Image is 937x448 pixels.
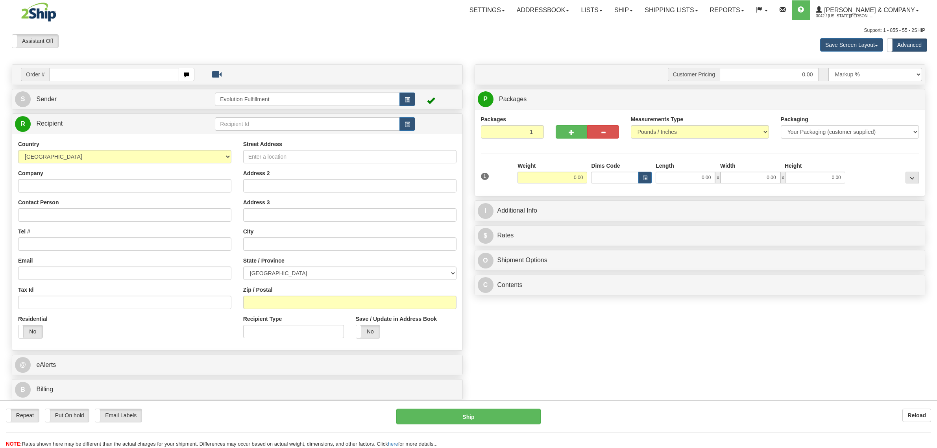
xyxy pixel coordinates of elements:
[215,93,399,106] input: Sender Id
[511,0,575,20] a: Addressbook
[243,257,285,265] label: State / Province
[18,257,33,265] label: Email
[45,409,89,422] label: Put On hold
[36,96,57,102] span: Sender
[902,409,931,422] button: Reload
[15,116,193,132] a: R Recipient
[591,162,620,170] label: Dims Code
[810,0,925,20] a: [PERSON_NAME] & Company 3042 / [US_STATE][PERSON_NAME]
[478,228,493,244] span: $
[243,286,273,294] label: Zip / Postal
[481,173,489,180] span: 1
[15,357,31,373] span: @
[816,12,875,20] span: 3042 / [US_STATE][PERSON_NAME]
[18,315,48,323] label: Residential
[36,120,63,127] span: Recipient
[243,228,253,235] label: City
[356,325,380,338] label: No
[785,162,802,170] label: Height
[18,169,43,177] label: Company
[464,0,511,20] a: Settings
[608,0,639,20] a: Ship
[18,198,59,206] label: Contact Person
[704,0,750,20] a: Reports
[478,228,922,244] a: $Rates
[6,409,39,422] label: Repeat
[243,140,282,148] label: Street Address
[481,115,506,123] label: Packages
[656,162,674,170] label: Length
[820,38,883,52] button: Save Screen Layout
[18,286,33,294] label: Tax Id
[243,169,270,177] label: Address 2
[215,117,399,131] input: Recipient Id
[18,228,30,235] label: Tel #
[906,172,919,183] div: ...
[478,203,493,219] span: I
[6,441,22,447] span: NOTE:
[15,381,460,398] a: B Billing
[575,0,608,20] a: Lists
[720,162,736,170] label: Width
[478,252,922,268] a: OShipment Options
[388,441,398,447] a: here
[780,172,786,183] span: x
[36,386,53,392] span: Billing
[18,325,43,338] label: No
[499,96,527,102] span: Packages
[15,116,31,132] span: R
[15,91,215,107] a: S Sender
[396,409,541,424] button: Ship
[12,35,58,47] label: Assistant Off
[15,91,31,107] span: S
[478,277,922,293] a: CContents
[12,27,925,34] div: Support: 1 - 855 - 55 - 2SHIP
[639,0,704,20] a: Shipping lists
[478,253,493,268] span: O
[243,315,282,323] label: Recipient Type
[478,277,493,293] span: C
[781,115,808,123] label: Packaging
[887,39,927,51] label: Advanced
[631,115,684,123] label: Measurements Type
[18,140,39,148] label: Country
[668,68,720,81] span: Customer Pricing
[21,68,49,81] span: Order #
[12,2,66,22] img: logo3042.jpg
[715,172,721,183] span: x
[478,91,493,107] span: P
[919,184,936,264] iframe: chat widget
[822,7,915,13] span: [PERSON_NAME] & Company
[36,361,56,368] span: eAlerts
[15,357,460,373] a: @ eAlerts
[517,162,536,170] label: Weight
[478,91,922,107] a: P Packages
[356,315,437,323] label: Save / Update in Address Book
[243,150,456,163] input: Enter a location
[243,198,270,206] label: Address 3
[907,412,926,418] b: Reload
[15,382,31,398] span: B
[478,203,922,219] a: IAdditional Info
[95,409,142,422] label: Email Labels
